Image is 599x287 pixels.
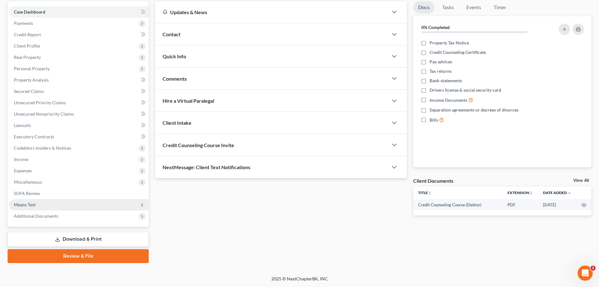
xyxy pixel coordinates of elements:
[9,97,149,108] a: Unsecured Priority Claims
[9,29,149,40] a: Credit Report
[430,77,462,84] span: Bank statements
[507,190,533,195] a: Extensionunfold_more
[413,1,435,14] a: Docs
[14,168,32,173] span: Expenses
[163,9,380,15] div: Updates & News
[413,177,453,184] div: Client Documents
[9,6,149,18] a: Case Dashboard
[430,49,486,55] span: Credit Counseling Certificate
[9,131,149,142] a: Executory Contracts
[428,191,432,195] i: unfold_more
[14,202,36,207] span: Means Test
[8,249,149,263] a: Review & File
[430,68,452,74] span: Tax returns
[163,164,250,170] span: NextMessage: Client Text Notifications
[543,190,571,195] a: Date Added expand_more
[573,178,589,183] a: View All
[14,77,49,83] span: Property Analysis
[14,191,40,196] span: SOFA Review
[489,1,511,14] a: Timer
[430,87,501,93] span: Drivers license & social security card
[163,98,214,104] span: Hire a Virtual Paralegal
[8,232,149,247] a: Download & Print
[14,145,71,151] span: Codebtors Insiders & Notices
[461,1,486,14] a: Events
[430,97,467,103] span: Income Documents
[163,142,234,148] span: Credit Counseling Course Invite
[430,117,438,123] span: Bills
[9,86,149,97] a: Secured Claims
[14,100,66,105] span: Unsecured Priority Claims
[14,157,28,162] span: Income
[502,199,538,210] td: PDF
[9,120,149,131] a: Lawsuits
[163,76,187,82] span: Comments
[14,9,45,14] span: Case Dashboard
[578,266,593,281] iframe: Intercom live chat
[421,25,450,30] strong: 0% Completed
[14,20,33,26] span: Payments
[163,53,186,59] span: Quick Info
[591,266,596,271] span: 2
[430,59,452,65] span: Pay advices
[529,191,533,195] i: unfold_more
[14,111,74,117] span: Unsecured Nonpriority Claims
[430,107,519,113] span: Separation agreements or decrees of divorces
[14,43,40,49] span: Client Profile
[14,32,41,37] span: Credit Report
[14,179,42,185] span: Miscellaneous
[14,89,44,94] span: Secured Claims
[538,199,576,210] td: [DATE]
[413,199,502,210] td: Credit Counseling Course (Debtor)
[9,108,149,120] a: Unsecured Nonpriority Claims
[568,191,571,195] i: expand_more
[14,123,31,128] span: Lawsuits
[437,1,459,14] a: Tasks
[163,120,191,126] span: Client Intake
[430,40,469,46] span: Property Tax Notice
[9,74,149,86] a: Property Analysis
[163,31,180,37] span: Contact
[14,66,50,71] span: Personal Property
[418,190,432,195] a: Titleunfold_more
[14,134,54,139] span: Executory Contracts
[14,55,41,60] span: Real Property
[120,276,479,287] div: 2025 © NextChapterBK, INC
[14,213,58,219] span: Additional Documents
[9,188,149,199] a: SOFA Review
